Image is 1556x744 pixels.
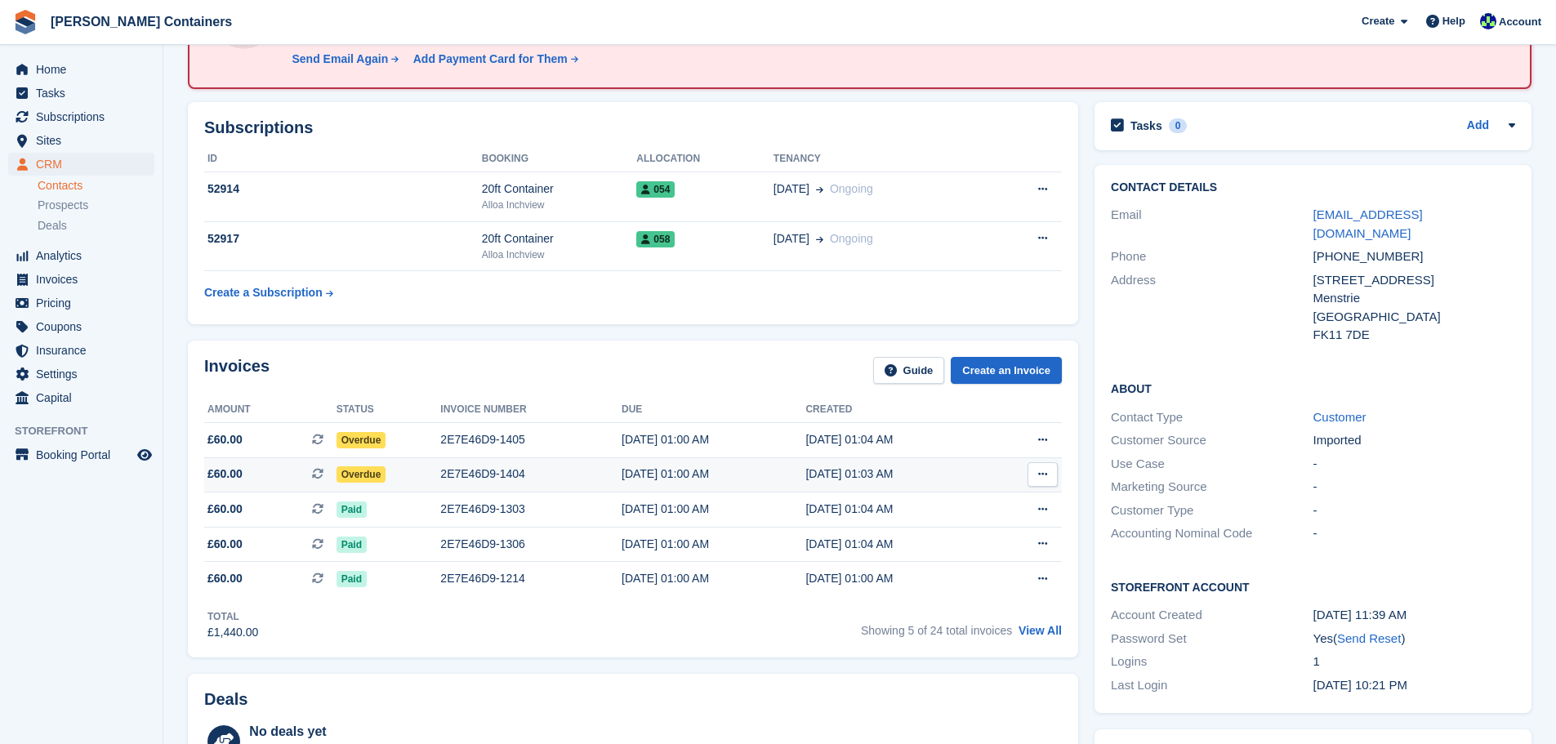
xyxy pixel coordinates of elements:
span: Prospects [38,198,88,213]
div: Customer Type [1111,501,1313,520]
span: £60.00 [207,501,243,518]
a: Prospects [38,197,154,214]
div: - [1313,524,1515,543]
a: menu [8,315,154,338]
div: 2E7E46D9-1303 [440,501,622,518]
div: [GEOGRAPHIC_DATA] [1313,308,1515,327]
a: menu [8,363,154,385]
span: Booking Portal [36,443,134,466]
span: Insurance [36,339,134,362]
span: 054 [636,181,675,198]
h2: Invoices [204,357,270,384]
th: ID [204,146,482,172]
span: Paid [337,537,367,553]
span: Overdue [337,432,386,448]
div: [DATE] 01:00 AM [622,570,805,587]
div: Menstrie [1313,289,1515,308]
a: Deals [38,217,154,234]
a: View All [1019,624,1062,637]
div: Alloa Inchview [482,198,637,212]
div: [DATE] 01:04 AM [805,536,989,553]
th: Status [337,397,441,423]
span: Deals [38,218,67,234]
div: [DATE] 01:00 AM [622,501,805,518]
span: Ongoing [830,232,873,245]
a: Contacts [38,178,154,194]
span: ( ) [1333,631,1405,645]
h2: Deals [204,690,247,709]
h2: Tasks [1130,118,1162,133]
div: 0 [1169,118,1188,133]
div: Password Set [1111,630,1313,648]
div: Contact Type [1111,408,1313,427]
span: Create [1362,13,1394,29]
span: Subscriptions [36,105,134,128]
img: Audra Whitelaw [1480,13,1496,29]
a: menu [8,443,154,466]
div: Account Created [1111,606,1313,625]
time: 2025-02-03 22:21:27 UTC [1313,678,1408,692]
h2: Storefront Account [1111,578,1515,595]
span: Capital [36,386,134,409]
div: Create a Subscription [204,284,323,301]
span: Home [36,58,134,81]
div: 52917 [204,230,482,247]
div: Alloa Inchview [482,247,637,262]
span: Paid [337,501,367,518]
a: Create a Subscription [204,278,333,308]
div: [PHONE_NUMBER] [1313,247,1515,266]
span: Invoices [36,268,134,291]
a: menu [8,153,154,176]
div: Yes [1313,630,1515,648]
div: 20ft Container [482,230,637,247]
div: FK11 7DE [1313,326,1515,345]
img: stora-icon-8386f47178a22dfd0bd8f6a31ec36ba5ce8667c1dd55bd0f319d3a0aa187defe.svg [13,10,38,34]
div: [DATE] 11:39 AM [1313,606,1515,625]
div: [DATE] 01:00 AM [805,570,989,587]
div: [STREET_ADDRESS] [1313,271,1515,290]
th: Invoice number [440,397,622,423]
a: menu [8,244,154,267]
div: [DATE] 01:00 AM [622,431,805,448]
div: Logins [1111,653,1313,671]
div: 2E7E46D9-1405 [440,431,622,448]
div: Use Case [1111,455,1313,474]
div: [DATE] 01:04 AM [805,501,989,518]
a: Preview store [135,445,154,465]
a: [EMAIL_ADDRESS][DOMAIN_NAME] [1313,207,1423,240]
div: 52914 [204,180,482,198]
span: Account [1499,14,1541,30]
span: Pricing [36,292,134,314]
div: No deals yet [249,722,591,742]
span: £60.00 [207,466,243,483]
div: [DATE] 01:00 AM [622,536,805,553]
div: [DATE] 01:03 AM [805,466,989,483]
a: Add Payment Card for Them [407,51,580,68]
div: Accounting Nominal Code [1111,524,1313,543]
th: Tenancy [774,146,988,172]
th: Booking [482,146,637,172]
span: Overdue [337,466,386,483]
span: CRM [36,153,134,176]
h2: About [1111,380,1515,396]
div: 2E7E46D9-1214 [440,570,622,587]
a: menu [8,292,154,314]
a: Guide [873,357,945,384]
div: Address [1111,271,1313,345]
span: 058 [636,231,675,247]
th: Created [805,397,989,423]
div: Imported [1313,431,1515,450]
a: Send Reset [1337,631,1401,645]
span: [DATE] [774,230,809,247]
span: Paid [337,571,367,587]
div: Total [207,609,258,624]
div: Send Email Again [292,51,388,68]
a: Customer [1313,410,1367,424]
span: Settings [36,363,134,385]
div: £1,440.00 [207,624,258,641]
th: Allocation [636,146,774,172]
div: 2E7E46D9-1306 [440,536,622,553]
span: [DATE] [774,180,809,198]
span: Coupons [36,315,134,338]
h2: Contact Details [1111,181,1515,194]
